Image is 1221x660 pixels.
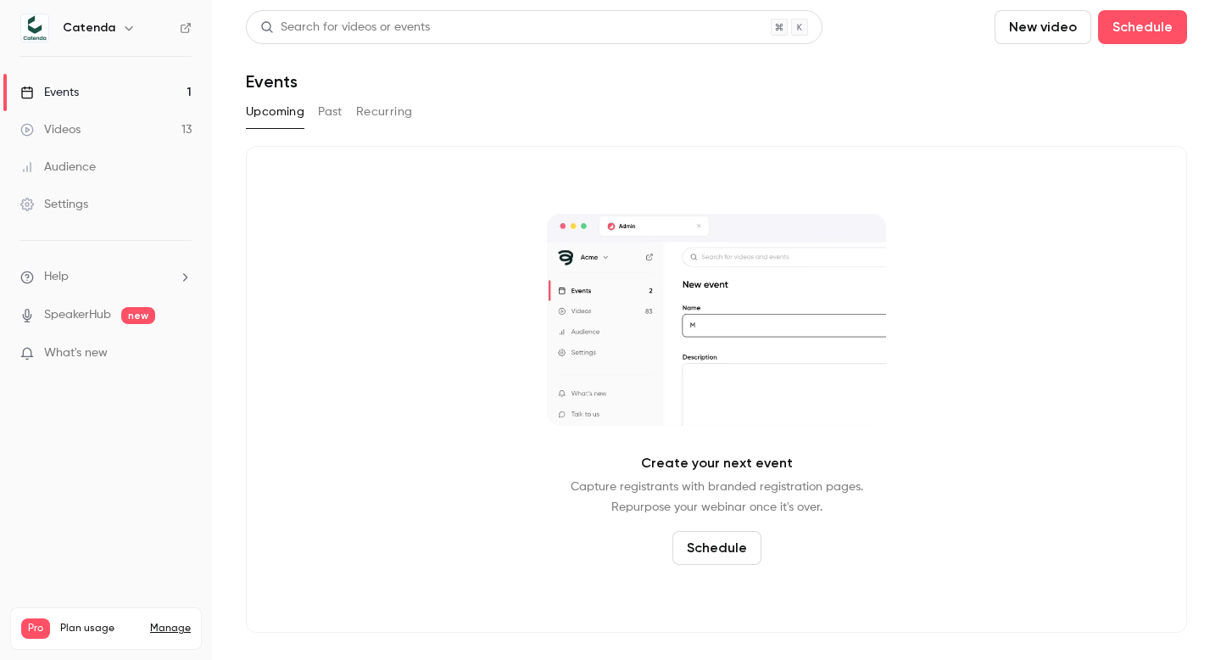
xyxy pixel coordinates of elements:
[63,20,115,36] h6: Catenda
[20,84,79,101] div: Events
[1098,10,1187,44] button: Schedule
[356,98,413,126] button: Recurring
[318,98,343,126] button: Past
[150,622,191,635] a: Manage
[571,477,863,517] p: Capture registrants with branded registration pages. Repurpose your webinar once it's over.
[672,531,761,565] button: Schedule
[44,344,108,362] span: What's new
[21,618,50,639] span: Pro
[20,268,192,286] li: help-dropdown-opener
[44,268,69,286] span: Help
[44,306,111,324] a: SpeakerHub
[20,196,88,213] div: Settings
[20,159,96,176] div: Audience
[641,453,793,473] p: Create your next event
[171,346,192,361] iframe: Noticeable Trigger
[21,14,48,42] img: Catenda
[246,98,304,126] button: Upcoming
[121,307,155,324] span: new
[60,622,140,635] span: Plan usage
[260,19,430,36] div: Search for videos or events
[995,10,1091,44] button: New video
[246,71,298,92] h1: Events
[20,121,81,138] div: Videos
